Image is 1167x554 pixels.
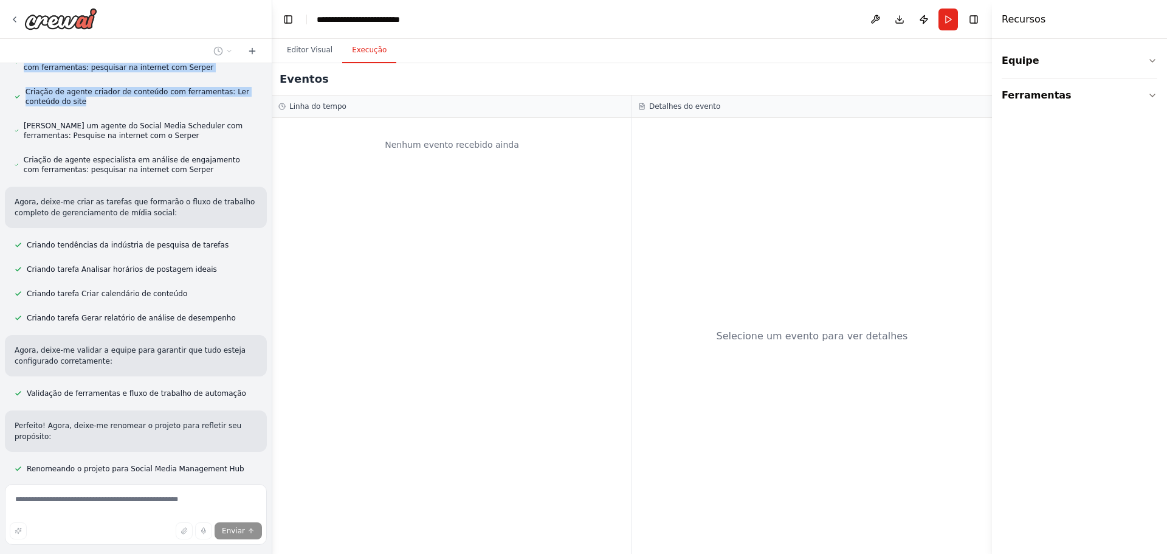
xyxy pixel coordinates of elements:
[27,241,229,249] font: Criando tendências da indústria de pesquisa de tarefas
[289,102,346,111] font: Linha do tempo
[1002,44,1157,78] button: Equipe
[15,346,246,365] font: Agora, deixe-me validar a equipe para garantir que tudo esteja configurado corretamente:
[1002,55,1039,66] font: Equipe
[10,522,27,539] button: Melhore este prompt
[15,421,241,441] font: Perfeito! Agora, deixe-me renomear o projeto para refletir seu propósito:
[1002,78,1157,113] button: Ferramentas
[649,102,720,111] font: Detalhes do evento
[24,156,240,174] font: Criação de agente especialista em análise de engajamento com ferramentas: pesquisar na internet c...
[27,465,244,473] font: Renomeando o projeto para Social Media Management Hub
[717,330,908,342] font: Selecione um evento para ver detalhes
[280,11,297,28] button: Ocultar barra lateral esquerda
[176,522,193,539] button: Carregar arquivos
[1002,13,1045,25] font: Recursos
[27,265,217,274] font: Criando tarefa Analisar horários de postagem ideais
[222,527,245,535] font: Enviar
[287,46,332,54] font: Editor Visual
[27,289,187,298] font: Criando tarefa Criar calendário de conteúdo
[24,8,97,30] img: Logotipo
[280,72,329,85] font: Eventos
[215,522,262,539] button: Enviar
[24,122,243,140] font: [PERSON_NAME] um agente do Social Media Scheduler com ferramentas: Pesquise na internet com o Serper
[26,88,249,106] font: Criação de agente criador de conteúdo com ferramentas: Ler conteúdo do site
[1002,89,1072,101] font: Ferramentas
[385,140,519,150] font: Nenhum evento recebido ainda
[195,522,212,539] button: Clique para falar sobre sua ideia de automação
[15,198,255,217] font: Agora, deixe-me criar as tarefas que formarão o fluxo de trabalho completo de gerenciamento de mí...
[965,11,982,28] button: Ocultar barra lateral direita
[27,389,246,398] font: Validação de ferramentas e fluxo de trabalho de automação
[317,13,438,26] nav: migalhas de pão
[243,44,262,58] button: Iniciar um novo bate-papo
[27,314,236,322] font: Criando tarefa Gerar relatório de análise de desempenho
[352,46,387,54] font: Execução
[208,44,238,58] button: Mudar para o chat anterior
